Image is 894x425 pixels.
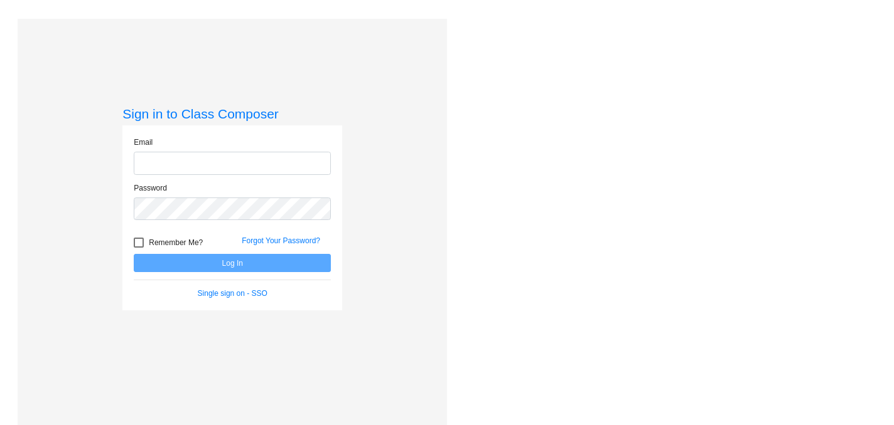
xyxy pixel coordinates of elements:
[149,235,203,250] span: Remember Me?
[198,289,267,298] a: Single sign on - SSO
[134,254,331,272] button: Log In
[242,236,320,245] a: Forgot Your Password?
[134,137,153,148] label: Email
[134,182,167,194] label: Password
[122,106,342,122] h3: Sign in to Class Composer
